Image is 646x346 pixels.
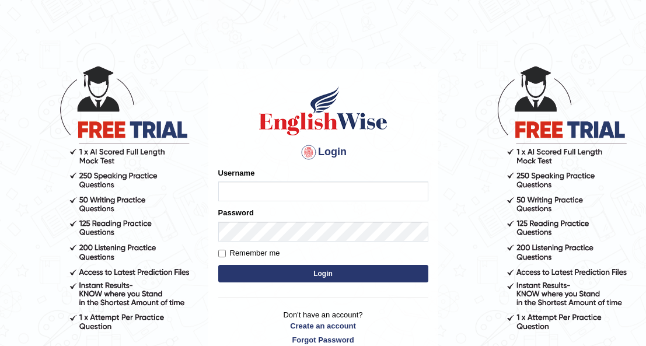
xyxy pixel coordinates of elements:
label: Remember me [218,247,280,259]
a: Forgot Password [218,334,428,345]
a: Create an account [218,320,428,331]
p: Don't have an account? [218,309,428,345]
button: Login [218,265,428,282]
label: Password [218,207,254,218]
input: Remember me [218,250,226,257]
h4: Login [218,143,428,162]
label: Username [218,167,255,179]
img: Logo of English Wise sign in for intelligent practice with AI [257,85,390,137]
